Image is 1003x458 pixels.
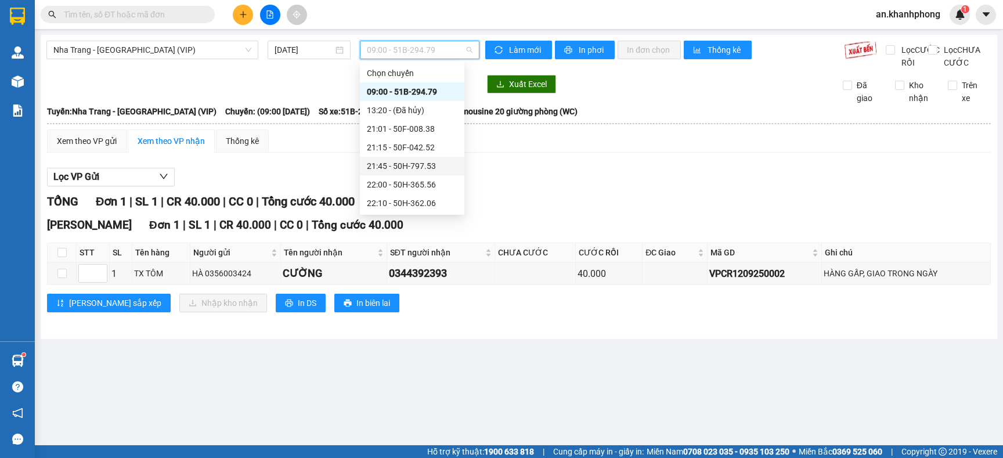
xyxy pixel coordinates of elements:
[284,246,374,259] span: Tên người nhận
[229,194,253,208] span: CC 0
[262,194,355,208] span: Tổng cước 40.000
[214,218,217,232] span: |
[183,218,186,232] span: |
[134,267,188,280] div: TX TÔM
[710,246,810,259] span: Mã GD
[312,218,403,232] span: Tổng cước 40.000
[495,46,504,55] span: sync
[367,122,457,135] div: 21:01 - 50F-008.38
[48,10,56,19] span: search
[12,46,24,59] img: warehouse-icon
[961,5,969,13] sup: 1
[53,41,251,59] span: Nha Trang - Sài Gòn (VIP)
[799,445,882,458] span: Miền Bắc
[367,178,457,191] div: 22:00 - 50H-365.56
[57,135,117,147] div: Xem theo VP gửi
[709,266,820,281] div: VPCR1209250002
[12,75,24,88] img: warehouse-icon
[487,75,556,93] button: downloadXuất Excel
[389,265,493,282] div: 0344392393
[367,197,457,210] div: 22:10 - 50H-362.06
[824,267,988,280] div: HÀNG GẤP, GIAO TRONG NGÀY
[283,265,384,282] div: CƯỜNG
[427,445,534,458] span: Hỗ trợ kỹ thuật:
[47,107,217,116] b: Tuyến: Nha Trang - [GEOGRAPHIC_DATA] (VIP)
[509,44,543,56] span: Làm mới
[496,80,504,89] span: download
[367,141,457,154] div: 21:15 - 50F-042.52
[281,262,387,285] td: CƯỜNG
[832,447,882,456] strong: 0369 525 060
[897,44,941,69] span: Lọc CƯỚC RỒI
[189,218,211,232] span: SL 1
[223,194,226,208] span: |
[110,243,132,262] th: SL
[693,46,703,55] span: bar-chart
[564,46,574,55] span: printer
[161,194,164,208] span: |
[367,160,457,172] div: 21:45 - 50H-797.53
[957,79,991,104] span: Trên xe
[193,246,269,259] span: Người gửi
[684,41,752,59] button: bar-chartThống kê
[47,218,132,232] span: [PERSON_NAME]
[274,218,277,232] span: |
[367,41,472,59] span: 09:00 - 51B-294.79
[367,85,457,98] div: 09:00 - 51B-294.79
[135,194,158,208] span: SL 1
[12,381,23,392] span: question-circle
[111,266,130,281] div: 1
[22,353,26,356] sup: 1
[287,5,307,25] button: aim
[275,44,333,56] input: 12/09/2025
[293,10,301,19] span: aim
[981,9,991,20] span: caret-down
[219,218,271,232] span: CR 40.000
[319,105,384,118] span: Số xe: 51B-294.79
[129,194,132,208] span: |
[955,9,965,20] img: icon-new-feature
[260,5,280,25] button: file-add
[12,104,24,117] img: solution-icon
[334,294,399,312] button: printerIn biên lai
[280,218,303,232] span: CC 0
[167,194,220,208] span: CR 40.000
[239,10,247,19] span: plus
[683,447,789,456] strong: 0708 023 035 - 0935 103 250
[367,104,457,117] div: 13:20 - (Đã hủy)
[256,194,259,208] span: |
[12,434,23,445] span: message
[225,105,310,118] span: Chuyến: (09:00 [DATE])
[618,41,681,59] button: In đơn chọn
[344,299,352,308] span: printer
[484,447,534,456] strong: 1900 633 818
[939,44,991,69] span: Lọc CHƯA CƯỚC
[56,299,64,308] span: sort-ascending
[159,172,168,181] span: down
[298,297,316,309] span: In DS
[939,448,947,456] span: copyright
[64,8,201,21] input: Tìm tên, số ĐT hoặc mã đơn
[867,7,950,21] span: an.khanhphong
[285,299,293,308] span: printer
[708,44,742,56] span: Thống kê
[822,243,991,262] th: Ghi chú
[47,194,78,208] span: TỔNG
[645,246,695,259] span: ĐC Giao
[266,10,274,19] span: file-add
[367,67,457,80] div: Chọn chuyến
[792,449,796,454] span: ⚪️
[12,355,24,367] img: warehouse-icon
[485,41,552,59] button: syncLàm mới
[708,262,822,285] td: VPCR1209250002
[425,105,578,118] span: Loại xe: Limousine 20 giường phòng (WC)
[387,262,496,285] td: 0344392393
[12,407,23,419] span: notification
[963,5,967,13] span: 1
[356,297,390,309] span: In biên lai
[10,8,25,25] img: logo-vxr
[891,445,893,458] span: |
[276,294,326,312] button: printerIn DS
[360,64,464,82] div: Chọn chuyến
[138,135,205,147] div: Xem theo VP nhận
